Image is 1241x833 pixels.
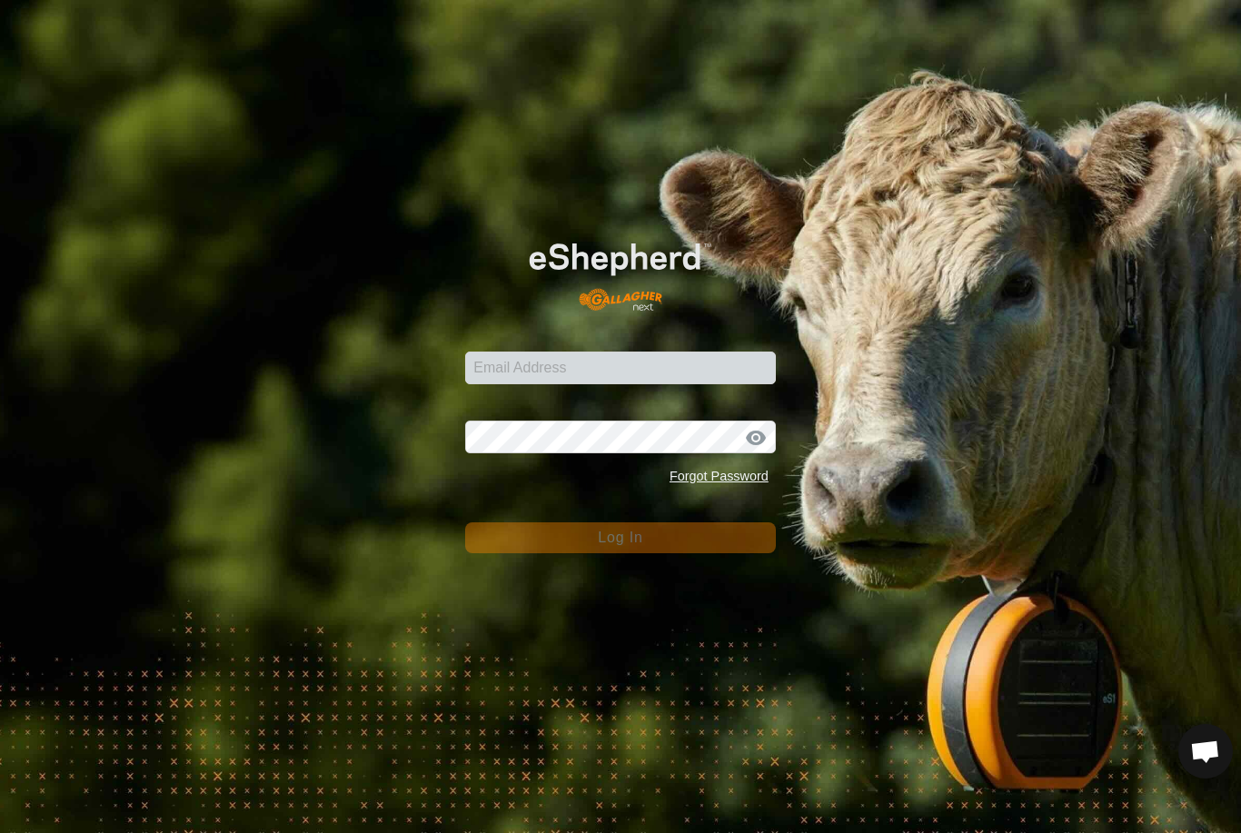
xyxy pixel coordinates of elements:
img: E-shepherd Logo [496,217,744,322]
span: Log In [598,530,642,545]
input: Email Address [465,352,776,384]
a: Open chat [1178,724,1233,778]
a: Forgot Password [670,469,769,483]
button: Log In [465,522,776,553]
